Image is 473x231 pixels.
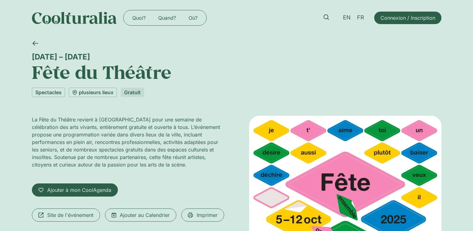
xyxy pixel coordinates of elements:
a: Quand? [152,13,182,23]
div: [DATE] – [DATE] [32,52,441,61]
div: Gratuit [121,88,144,97]
span: Imprimer [197,211,218,219]
span: EN [343,14,351,21]
span: Ajouter au Calendrier [120,211,170,219]
a: Ajouter à mon CoolAgenda [32,183,118,197]
p: La Fête du Théâtre revient à [GEOGRAPHIC_DATA] pour une semaine de célébration des arts vivants, ... [32,116,224,168]
a: FR [354,13,367,22]
a: Imprimer [181,208,224,222]
a: Connexion / Inscription [374,12,441,24]
a: Ajouter au Calendrier [105,208,176,222]
span: Ajouter à mon CoolAgenda [47,186,111,194]
a: Site de l'événement [32,208,100,222]
a: EN [340,13,354,22]
a: Où? [182,13,204,23]
a: Quoi? [126,13,152,23]
span: FR [357,14,364,21]
nav: Menu [126,13,204,23]
span: Connexion / Inscription [380,14,435,22]
span: Site de l'événement [47,211,93,219]
h1: Fête du Théâtre [32,61,441,83]
a: Spectacles [32,88,65,97]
